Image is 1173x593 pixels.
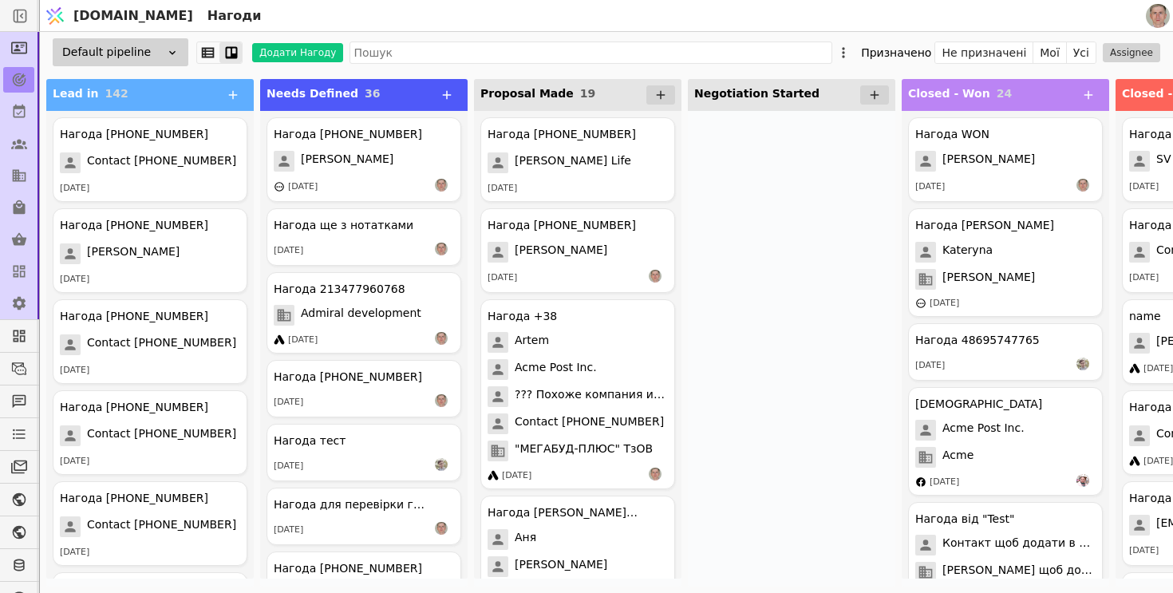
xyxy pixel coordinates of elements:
[43,1,67,31] img: Logo
[488,182,517,196] div: [DATE]
[60,455,89,468] div: [DATE]
[301,151,393,172] span: [PERSON_NAME]
[301,305,421,326] span: Admiral development
[274,217,413,234] div: Нагода ще з нотатками
[915,180,945,194] div: [DATE]
[915,217,1054,234] div: Нагода [PERSON_NAME]
[435,394,448,407] img: РS
[274,334,285,346] img: google-ads.svg
[267,208,461,266] div: Нагода ще з нотатками[DATE]РS
[60,126,208,143] div: Нагода [PHONE_NUMBER]
[274,396,303,409] div: [DATE]
[274,369,422,385] div: Нагода [PHONE_NUMBER]
[908,387,1103,496] div: [DEMOGRAPHIC_DATA]Acme Post Inc.Acme[DATE]Хр
[915,332,1040,349] div: Нагода 48695747765
[53,117,247,202] div: Нагода [PHONE_NUMBER]Contact [PHONE_NUMBER][DATE]
[53,299,247,384] div: Нагода [PHONE_NUMBER]Contact [PHONE_NUMBER][DATE]
[435,458,448,471] img: AS
[60,308,208,325] div: Нагода [PHONE_NUMBER]
[942,269,1035,290] span: [PERSON_NAME]
[274,560,422,577] div: Нагода [PHONE_NUMBER]
[435,179,448,192] img: РS
[515,556,607,577] span: [PERSON_NAME]
[60,490,208,507] div: Нагода [PHONE_NUMBER]
[1076,474,1089,487] img: Хр
[267,87,358,100] span: Needs Defined
[1129,456,1140,467] img: google-ads.svg
[908,117,1103,202] div: Нагода WON[PERSON_NAME][DATE]РS
[53,87,99,100] span: Lead in
[1076,179,1089,192] img: РS
[435,243,448,255] img: РS
[87,243,180,264] span: [PERSON_NAME]
[915,359,945,373] div: [DATE]
[274,244,303,258] div: [DATE]
[942,447,974,468] span: Acme
[1129,271,1159,285] div: [DATE]
[60,364,89,378] div: [DATE]
[930,297,959,310] div: [DATE]
[201,6,262,26] h2: Нагоди
[515,332,549,353] span: Artem
[87,334,236,355] span: Contact [PHONE_NUMBER]
[252,43,343,62] button: Додати Нагоду
[480,208,675,293] div: Нагода [PHONE_NUMBER][PERSON_NAME][DATE]РS
[942,562,1096,583] span: [PERSON_NAME] щоб додати в нагоду
[515,413,664,434] span: Contact [PHONE_NUMBER]
[942,535,1096,555] span: Контакт щоб додати в нагоду
[515,152,631,173] span: [PERSON_NAME] Life
[60,182,89,196] div: [DATE]
[915,511,1014,528] div: Нагода від "Test"
[267,272,461,354] div: Нагода 213477960768Admiral development[DATE]РS
[515,529,536,550] span: Аня
[60,217,208,234] div: Нагода [PHONE_NUMBER]
[87,425,236,446] span: Contact [PHONE_NUMBER]
[53,390,247,475] div: Нагода [PHONE_NUMBER]Contact [PHONE_NUMBER][DATE]
[488,217,636,234] div: Нагода [PHONE_NUMBER]
[930,476,959,489] div: [DATE]
[649,468,662,480] img: РS
[1146,4,1170,28] img: 1560949290925-CROPPED-IMG_0201-2-.jpg
[942,151,1035,172] span: [PERSON_NAME]
[1143,455,1173,468] div: [DATE]
[288,180,318,194] div: [DATE]
[861,42,931,64] div: Призначено
[580,87,595,100] span: 19
[515,386,668,407] span: ??? Похоже компания из [GEOGRAPHIC_DATA] ???
[60,399,208,416] div: Нагода [PHONE_NUMBER]
[488,271,517,285] div: [DATE]
[1129,180,1159,194] div: [DATE]
[1033,42,1067,64] button: Мої
[515,441,653,461] span: "МЕГАБУД-ПЛЮС" ТзОВ
[908,323,1103,381] div: Нагода 48695747765[DATE]AS
[53,38,188,66] div: Default pipeline
[1067,42,1096,64] button: Усі
[53,208,247,293] div: Нагода [PHONE_NUMBER][PERSON_NAME][DATE]
[488,504,639,521] div: Нагода [PERSON_NAME] мердж [PERSON_NAME]
[435,332,448,345] img: РS
[935,42,1033,64] button: Не призначені
[1129,363,1140,374] img: google-ads.svg
[908,87,990,100] span: Closed - Won
[502,469,531,483] div: [DATE]
[274,181,285,192] img: other.svg
[274,433,346,449] div: Нагода тест
[60,546,89,559] div: [DATE]
[1129,308,1161,325] div: name
[942,242,993,263] span: Kateryna
[915,298,926,309] img: other.svg
[53,481,247,566] div: Нагода [PHONE_NUMBER]Contact [PHONE_NUMBER][DATE]
[1143,362,1173,376] div: [DATE]
[915,126,989,143] div: Нагода WON
[1076,358,1089,370] img: AS
[267,424,461,481] div: Нагода тест[DATE]AS
[435,522,448,535] img: РS
[87,516,236,537] span: Contact [PHONE_NUMBER]
[649,270,662,283] img: РS
[488,126,636,143] div: Нагода [PHONE_NUMBER]
[60,273,89,287] div: [DATE]
[488,470,499,481] img: google-ads.svg
[694,87,820,100] span: Negotiation Started
[480,87,574,100] span: Proposal Made
[267,117,461,202] div: Нагода [PHONE_NUMBER][PERSON_NAME][DATE]РS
